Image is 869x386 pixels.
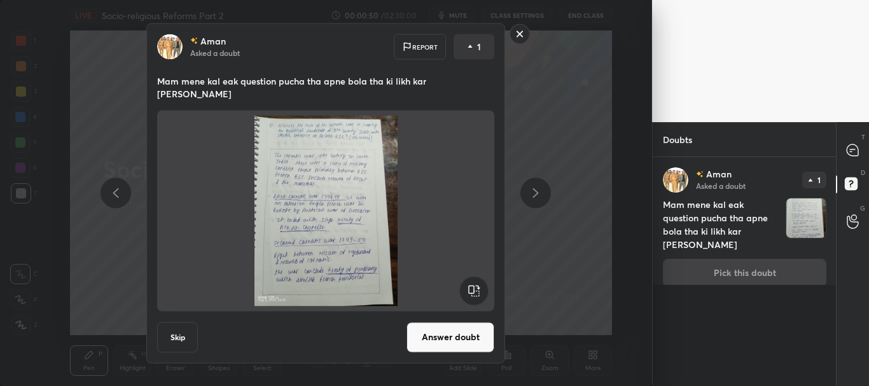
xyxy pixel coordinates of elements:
[200,36,226,46] p: Aman
[190,47,240,57] p: Asked a doubt
[394,34,446,59] div: Report
[696,181,746,191] p: Asked a doubt
[653,157,837,386] div: grid
[861,168,865,177] p: D
[663,198,781,251] h4: Mam mene kal eak question pucha tha apne bola tha ki likh kar [PERSON_NAME]
[157,34,183,59] img: 073cced08011463f8570389367252e00.jpg
[861,132,865,142] p: T
[706,169,732,179] p: Aman
[653,123,702,156] p: Doubts
[157,322,198,352] button: Skip
[190,38,198,45] img: no-rating-badge.077c3623.svg
[663,167,688,193] img: 073cced08011463f8570389367252e00.jpg
[157,74,494,100] p: Mam mene kal eak question pucha tha apne bola tha ki likh kar [PERSON_NAME]
[817,176,821,184] p: 1
[860,203,865,213] p: G
[172,115,479,306] img: 17570359480W19XE.JPEG
[477,40,481,53] p: 1
[786,198,826,238] img: 17570359480W19XE.JPEG
[696,171,704,178] img: no-rating-badge.077c3623.svg
[407,322,494,352] button: Answer doubt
